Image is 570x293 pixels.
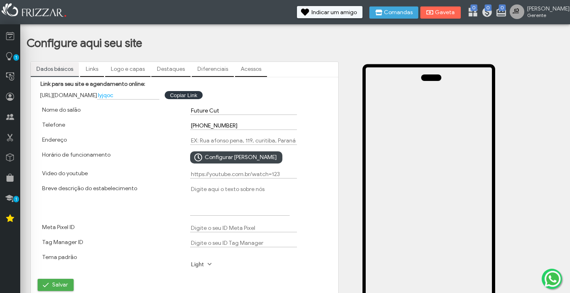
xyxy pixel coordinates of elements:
[13,196,19,202] span: 1
[42,170,88,177] label: Video do youtube
[42,224,75,231] label: Meta Pixel ID
[496,6,504,19] a: 0
[80,62,104,76] a: Links
[190,151,282,163] button: Configurar [PERSON_NAME]
[165,91,202,99] button: Copiar Link
[485,4,492,11] span: 0
[499,4,506,11] span: 0
[105,62,150,76] a: Logo e capas
[190,239,297,247] input: Digite o seu ID Tag Manager
[297,6,362,18] button: Indicar um amigo
[190,136,297,145] input: EX: Rua afonso pena, 119, curitiba, Paraná
[190,121,297,130] input: Digite aqui o telefone
[384,10,413,15] span: Comandas
[27,36,568,50] h1: Configure aqui seu site
[13,54,19,61] span: 1
[192,62,234,76] a: Diferenciais
[42,239,83,246] label: Tag Manager ID
[42,121,65,128] label: Telefone
[190,224,297,232] input: Digite o seu ID Meta Pixel
[510,4,566,21] a: [PERSON_NAME] Gerente
[369,6,418,19] button: Comandas
[311,10,357,15] span: Indicar um amigo
[467,6,475,19] a: 0
[42,151,110,158] label: Horário de funcionamento
[543,269,562,289] img: whatsapp.png
[42,185,137,192] label: Breve descrição do estabelecimento
[435,10,455,15] span: Gaveta
[190,260,215,268] label: Light
[190,170,297,178] input: https://youtube.com.br/watch=123
[97,91,159,100] input: meusalao
[38,279,74,291] button: Salvar
[190,106,297,115] input: Digite aqui o nome do salão
[42,106,81,113] label: Nome do salão
[235,62,267,76] a: Acessos
[31,62,79,76] a: Dados básicos
[42,136,67,143] label: Endereço
[205,151,277,163] span: Configurar [PERSON_NAME]
[42,254,77,261] label: Tema padrão
[527,5,564,12] span: [PERSON_NAME]
[40,81,145,87] label: Link para seu site e agendamento online:
[52,279,68,291] span: Salvar
[151,62,191,76] a: Destaques
[420,6,461,19] button: Gaveta
[470,4,477,11] span: 0
[40,92,97,99] span: [URL][DOMAIN_NAME]
[481,6,489,19] a: 0
[527,12,564,18] span: Gerente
